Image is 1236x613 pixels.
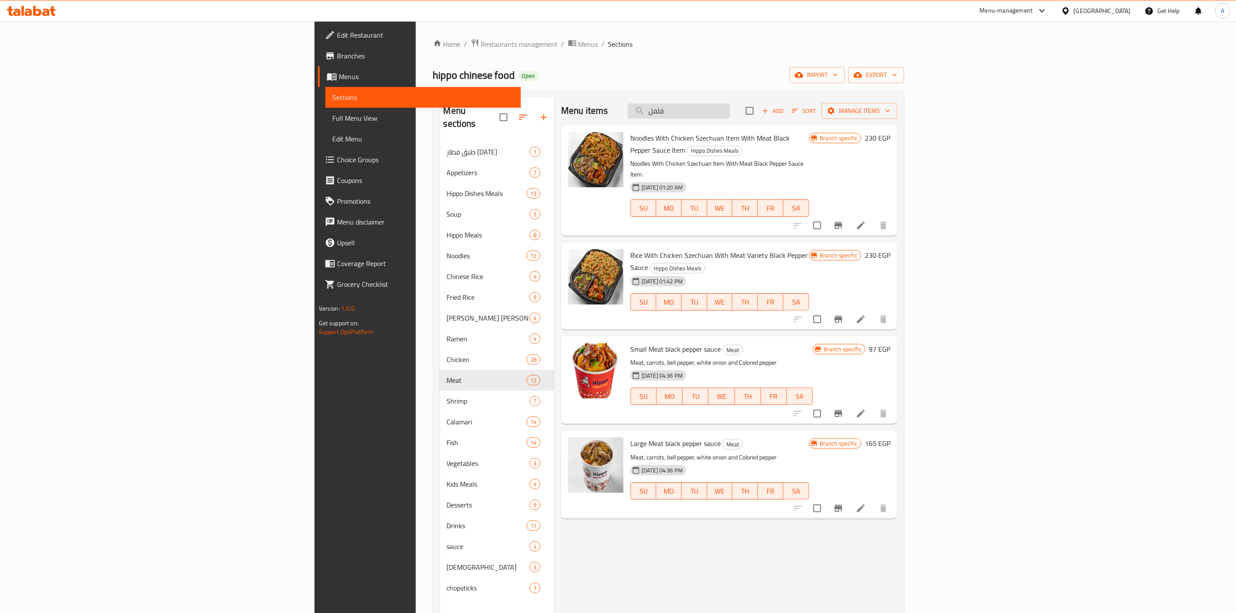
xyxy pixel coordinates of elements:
div: Meat12 [440,370,554,391]
span: Add item [759,104,787,118]
div: items [530,313,540,323]
div: items [527,520,540,531]
div: items [530,479,540,489]
span: Soup [447,209,530,219]
button: WE [707,293,733,311]
h6: 230 EGP [865,249,890,261]
span: Ramen [447,334,530,344]
button: Branch-specific-item [828,215,849,236]
span: TH [736,296,754,308]
button: FR [758,482,783,500]
div: Drinks11 [440,515,554,536]
nav: breadcrumb [433,39,905,50]
div: Fish14 [440,432,554,453]
a: Grocery Checklist [318,274,521,295]
div: items [530,167,540,178]
a: Upsell [318,232,521,253]
span: sauce [447,541,530,552]
span: WE [712,390,731,403]
a: Full Menu View [325,108,521,128]
div: Open [519,71,539,81]
button: TU [683,388,709,405]
span: FR [761,485,780,497]
div: items [530,500,540,510]
div: [GEOGRAPHIC_DATA] [1074,6,1131,16]
span: 1 [530,584,540,592]
span: Edit Menu [332,134,514,144]
img: Noodles With Chicken Szechuan Item With Meat Black Pepper Sauce Item [568,132,623,187]
span: Coverage Report [337,258,514,269]
span: WE [711,202,729,215]
a: Menus [568,39,598,50]
span: Calamari [447,417,527,427]
span: MO [660,485,678,497]
span: MO [660,296,678,308]
span: 14 [527,418,540,426]
div: Vegetables3 [440,453,554,474]
span: Grocery Checklist [337,279,514,289]
span: Version: [319,303,340,314]
div: Drinks [447,520,527,531]
button: TU [682,293,707,311]
span: Choice Groups [337,154,514,165]
div: Curry rice [447,313,530,323]
button: SU [630,293,656,311]
span: Rice With Chicken Szechuan With Meat Variety Black Pepper Sauce [630,249,808,274]
span: [DATE] 04:36 PM [638,372,686,380]
li: / [562,39,565,49]
div: Appetizers7 [440,162,554,183]
div: Chicken [447,354,527,365]
div: Hippo Dishes Meals [687,146,742,156]
a: Choice Groups [318,149,521,170]
button: SA [787,388,813,405]
span: 1.0.0 [341,303,355,314]
div: chopsticks [447,583,530,593]
span: Select to update [808,310,826,328]
button: delete [873,215,894,236]
span: WE [711,485,729,497]
span: Branch specific [816,251,861,260]
span: Menu disclaimer [337,217,514,227]
span: Desserts [447,500,530,510]
span: 11 [527,522,540,530]
span: FR [761,296,780,308]
span: Shrimp [447,396,530,406]
span: Large Meat black pepper sauce [630,437,721,450]
h6: 230 EGP [865,132,890,144]
span: Small Meat black pepper sauce [630,343,721,356]
a: Edit Menu [325,128,521,149]
button: SU [630,388,657,405]
div: Hippo Meals [447,230,530,240]
span: Hippo Dishes Meals [447,188,527,199]
button: Add section [533,107,554,128]
button: SU [630,199,656,217]
span: Sort items [787,104,822,118]
span: Branch specific [816,134,861,142]
button: import [790,67,845,83]
button: WE [709,388,735,405]
span: Promotions [337,196,514,206]
span: 3 [530,459,540,468]
img: Rice With Chicken Szechuan With Meat Variety Black Pepper Sauce [568,249,623,305]
img: Large Meat black pepper sauce [568,437,623,493]
span: 4 [530,273,540,281]
span: 12 [527,376,540,385]
div: items [527,437,540,448]
span: [DATE] 04:36 PM [638,466,686,475]
div: Ramen4 [440,328,554,349]
button: MO [656,199,682,217]
span: MO [660,202,678,215]
span: Menus [578,39,598,49]
span: Select all sections [494,108,513,126]
span: A [1221,6,1225,16]
div: [PERSON_NAME] [PERSON_NAME]4 [440,308,554,328]
div: sauce4 [440,536,554,557]
button: SA [783,293,809,311]
div: items [530,209,540,219]
div: items [530,334,540,344]
span: Fried Rice [447,292,530,302]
